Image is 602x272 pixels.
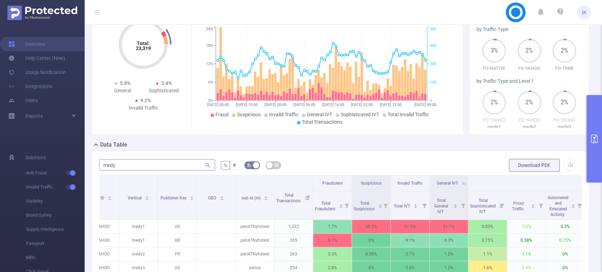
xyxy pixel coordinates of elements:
tspan: [DATE] 10:00 [236,103,258,107]
p: 0.75% [546,234,584,247]
div: by Traffic Type [476,26,582,33]
p: FO-YAHOO [547,117,582,124]
div: Sort [378,203,382,207]
p: FO-YAHOO [512,117,547,124]
p: 1.5% [430,247,468,261]
tspan: 23,319 [136,45,151,51]
p: 9.1% [313,234,352,247]
i: icon: caret-up [531,203,535,205]
a: Help Center (New) [8,51,65,65]
p: FO-YAHOO [80,220,119,233]
i: icon: table [274,163,279,167]
tspan: 18% [206,43,213,48]
tspan: [DATE] 06:00 [293,103,315,107]
i: icon: caret-down [571,205,575,208]
tspan: 300 [430,62,436,66]
span: Total Fraudulent [315,201,336,211]
p: medy1 [119,234,158,247]
span: 2% [482,100,506,105]
p: 1.6% [507,220,546,233]
span: General IVT [437,181,458,186]
i: Filter menu [574,191,584,220]
p: periATNyhstest [236,247,274,261]
p: FO-TRBB [547,65,582,72]
i: Filter menu [497,191,507,220]
p: 0.3% [546,220,584,233]
p: periATNyhstest [236,234,274,247]
p: 1.1% [468,247,507,261]
a: Users [8,93,38,107]
span: 2% [552,100,576,105]
tspan: 600 [430,27,436,32]
span: # [233,162,236,168]
span: General IVT [307,112,332,117]
p: 0% [546,247,584,261]
span: IK [582,5,586,19]
div: Invalid Traffic [123,104,164,112]
span: 2% [517,48,541,54]
span: Vertical [128,196,143,200]
i: icon: caret-up [190,195,194,197]
i: icon: caret-up [108,195,112,197]
i: icon: caret-up [378,203,382,205]
p: FO-YAHOO [80,247,119,261]
i: icon: caret-down [190,198,194,200]
i: icon: caret-up [414,203,418,205]
div: General [102,87,143,94]
div: Sort [339,203,343,207]
span: 3% [482,48,506,54]
i: icon: caret-down [264,198,268,200]
tspan: 24% [206,27,213,32]
i: Filter menu [381,191,390,220]
p: 2.3% [313,247,352,261]
i: icon: caret-down [531,205,535,208]
div: Sort [145,195,149,199]
img: Protected Media [7,6,77,20]
h2: Data Table [100,141,127,149]
span: % [224,162,227,168]
span: Sophisticated IVT [341,112,379,117]
a: Overview [8,37,45,51]
p: 51.1% [430,220,468,233]
div: Sort [531,203,535,207]
tspan: [DATE] 16:00 [322,103,344,107]
p: 51.9% [391,220,429,233]
tspan: 0% [208,98,213,103]
i: Filter menu [342,191,352,220]
span: 3.4% [161,80,172,86]
p: 0.75% [468,234,507,247]
div: Sort [190,195,194,199]
p: FO-YAHOO [512,65,547,72]
span: Total Transactions [302,119,342,125]
span: Total IVT [394,204,411,209]
span: Reports [25,113,43,119]
span: Anti-Fraud [26,166,85,180]
i: icon: caret-down [108,198,112,200]
p: 8.3% [430,234,468,247]
span: Supply Intelligence [26,222,85,236]
tspan: 12% [206,62,213,66]
div: by Traffic Type and Level 1 [476,78,582,85]
tspan: [DATE] 02:00 [351,103,373,107]
p: 263 [274,247,313,261]
span: Total Suspicious [354,201,376,211]
div: Sophisticated [143,87,184,94]
tspan: [DATE] 00:00 [207,103,229,107]
i: icon: caret-up [571,203,575,205]
span: Invalid Traffic [269,112,298,117]
a: Reports [25,109,43,123]
p: medy2 [512,123,547,130]
p: FR [158,247,196,261]
div: Sort [264,195,268,199]
p: 0.38% [352,247,390,261]
p: 1,322 [274,220,313,233]
i: Filter menu [303,175,313,220]
tspan: [DATE] 12:00 [380,103,402,107]
span: Proxy Traffic [512,201,525,211]
tspan: Total: [137,41,150,46]
i: icon: caret-down [414,205,418,208]
p: 1.7% [313,220,352,233]
tspan: [DATE] 20:00 [264,103,286,107]
i: icon: caret-up [145,195,149,197]
div: Sort [220,195,224,199]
